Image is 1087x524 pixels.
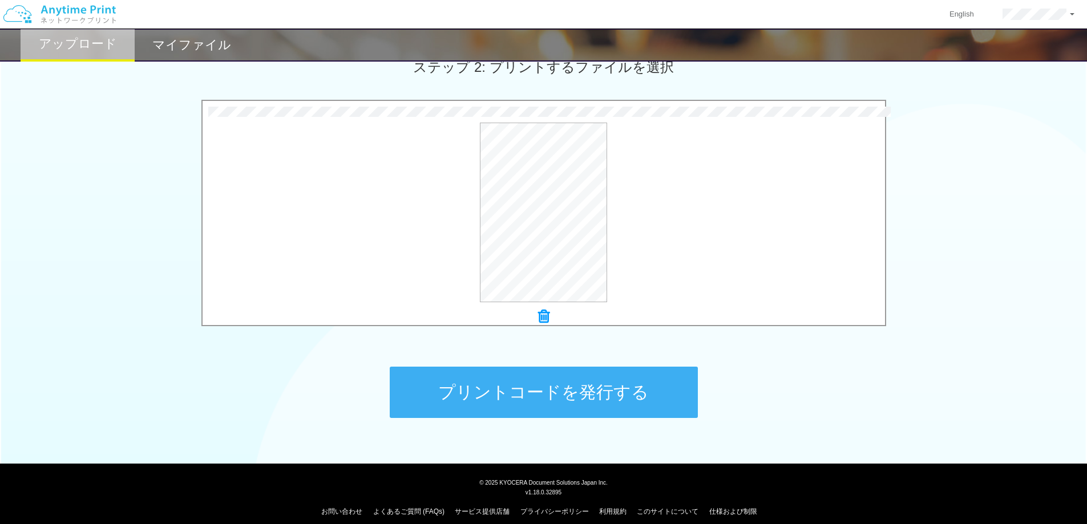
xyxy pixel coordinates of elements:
a: サービス提供店舗 [455,507,510,515]
span: ステップ 2: プリントするファイルを選択 [413,59,673,75]
a: プライバシーポリシー [520,507,589,515]
h2: マイファイル [152,38,231,52]
a: お問い合わせ [321,507,362,515]
a: 仕様および制限 [709,507,757,515]
a: 利用規約 [599,507,627,515]
button: プリントコードを発行する [390,367,698,418]
h2: アップロード [39,37,117,51]
span: © 2025 KYOCERA Document Solutions Japan Inc. [479,478,608,486]
span: v1.18.0.32895 [526,489,561,495]
a: よくあるご質問 (FAQs) [373,507,445,515]
a: このサイトについて [637,507,698,515]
